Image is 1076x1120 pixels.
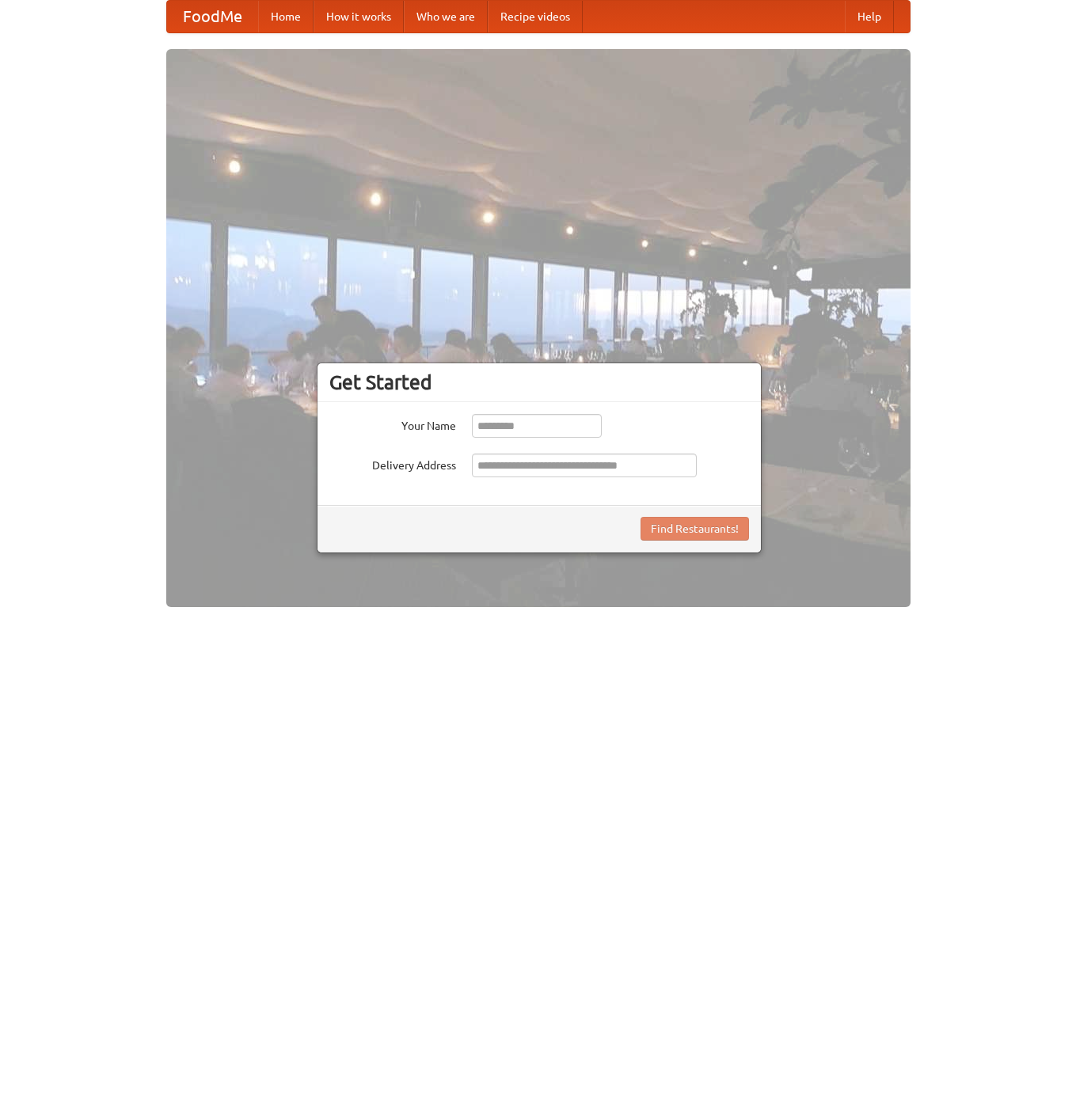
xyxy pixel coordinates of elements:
[314,1,404,32] a: How it works
[404,1,488,32] a: Who we are
[329,454,456,473] label: Delivery Address
[258,1,314,32] a: Home
[488,1,583,32] a: Recipe videos
[641,517,749,541] button: Find Restaurants!
[167,1,258,32] a: FoodMe
[845,1,894,32] a: Help
[329,414,456,434] label: Your Name
[329,370,749,394] h3: Get Started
